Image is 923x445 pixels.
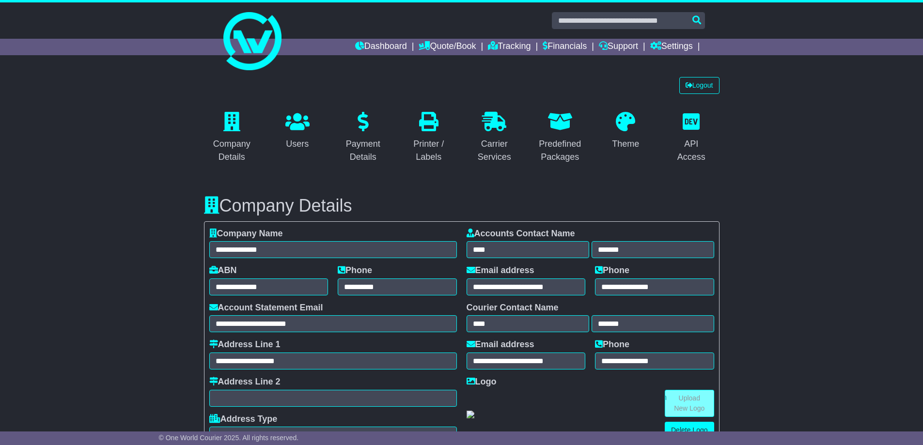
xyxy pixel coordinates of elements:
label: Phone [595,339,629,350]
label: Accounts Contact Name [467,229,575,239]
label: Courier Contact Name [467,303,559,313]
a: Printer / Labels [401,108,457,167]
label: Company Name [209,229,283,239]
a: Delete Logo [665,422,714,439]
h3: Company Details [204,196,720,215]
a: Quote/Book [419,39,476,55]
label: Phone [338,265,372,276]
a: API Access [663,108,720,167]
a: Predefined Packages [532,108,588,167]
label: ABN [209,265,237,276]
a: Tracking [488,39,531,55]
div: API Access [670,138,713,164]
a: Settings [650,39,693,55]
a: Company Details [204,108,260,167]
label: Phone [595,265,629,276]
img: GetCustomerLogo [467,411,474,418]
a: Theme [606,108,645,154]
a: Dashboard [355,39,407,55]
a: Users [279,108,316,154]
label: Address Line 2 [209,377,281,387]
div: Company Details [210,138,254,164]
a: Logout [679,77,720,94]
div: Users [285,138,310,151]
label: Address Type [209,414,278,425]
a: Carrier Services [467,108,523,167]
label: Address Line 1 [209,339,281,350]
div: Printer / Labels [407,138,451,164]
div: Carrier Services [473,138,516,164]
div: Predefined Packages [538,138,582,164]
div: Payment Details [342,138,385,164]
a: Payment Details [335,108,391,167]
a: Upload New Logo [665,390,714,417]
label: Account Statement Email [209,303,323,313]
a: Support [599,39,638,55]
label: Email address [467,339,534,350]
label: Email address [467,265,534,276]
a: Financials [543,39,587,55]
span: © One World Courier 2025. All rights reserved. [159,434,299,442]
div: Theme [612,138,639,151]
label: Logo [467,377,497,387]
